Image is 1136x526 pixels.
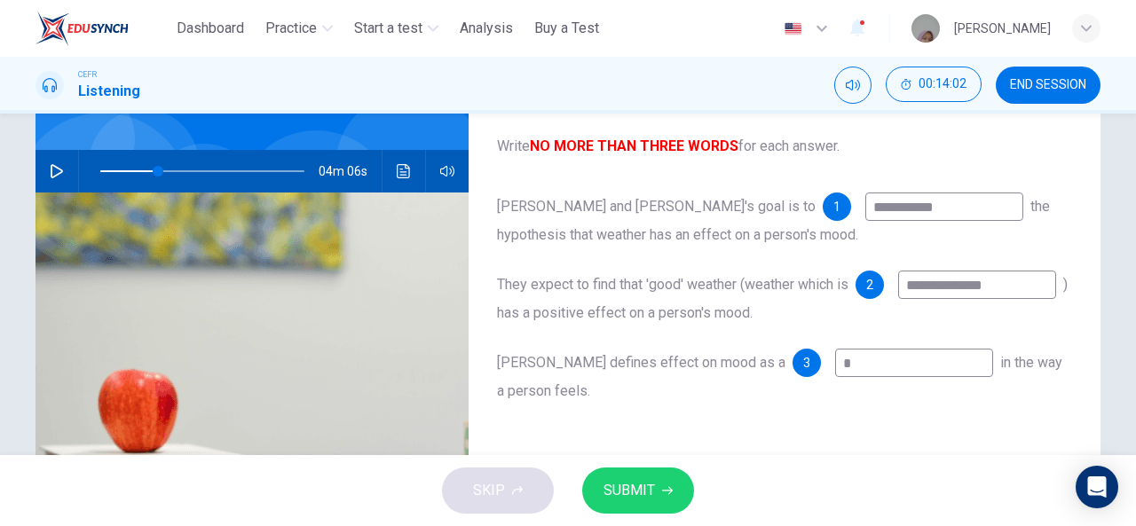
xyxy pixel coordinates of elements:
[177,18,244,39] span: Dashboard
[530,137,738,154] b: NO MORE THAN THREE WORDS
[1076,466,1118,508] div: Open Intercom Messenger
[996,67,1100,104] button: END SESSION
[834,67,872,104] div: Mute
[497,93,1072,157] span: Complete the sentences below. Write for each answer.
[78,68,97,81] span: CEFR
[35,11,129,46] img: ELTC logo
[265,18,317,39] span: Practice
[954,18,1051,39] div: [PERSON_NAME]
[886,67,982,102] button: 00:14:02
[347,12,446,44] button: Start a test
[886,67,982,104] div: Hide
[170,12,251,44] button: Dashboard
[497,354,785,371] span: [PERSON_NAME] defines effect on mood as a
[35,11,170,46] a: ELTC logo
[258,12,340,44] button: Practice
[460,18,513,39] span: Analysis
[1010,78,1086,92] span: END SESSION
[582,467,694,514] button: SUBMIT
[527,12,606,44] button: Buy a Test
[782,22,804,35] img: en
[319,150,382,192] span: 04m 06s
[390,150,418,192] button: Click to see the audio transcription
[497,198,816,215] span: [PERSON_NAME] and [PERSON_NAME]'s goal is to
[534,18,599,39] span: Buy a Test
[833,200,840,213] span: 1
[919,77,966,91] span: 00:14:02
[803,357,810,369] span: 3
[911,14,940,43] img: Profile picture
[603,478,655,503] span: SUBMIT
[354,18,422,39] span: Start a test
[497,276,848,293] span: They expect to find that 'good' weather (weather which is
[866,279,873,291] span: 2
[453,12,520,44] button: Analysis
[78,81,140,102] h1: Listening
